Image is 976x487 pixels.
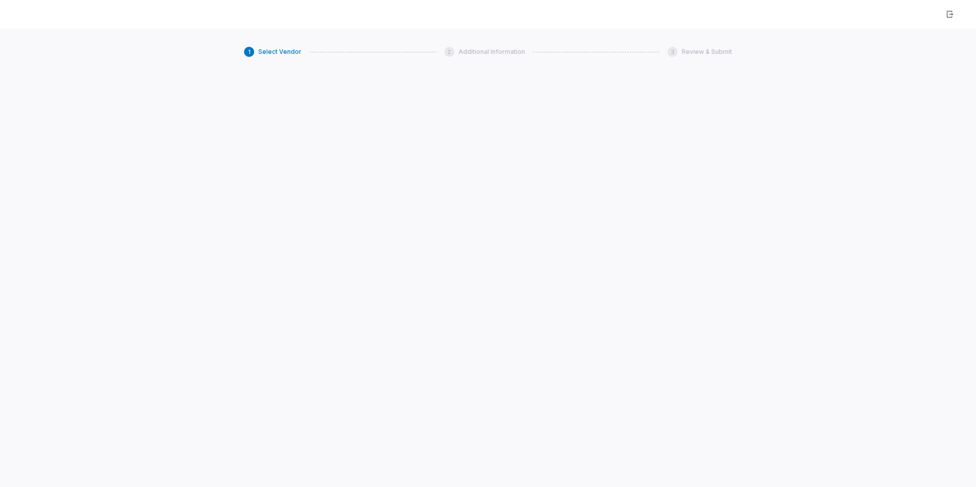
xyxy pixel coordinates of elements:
[682,48,732,56] span: Review & Submit
[258,48,301,56] span: Select Vendor
[244,47,254,57] div: 1
[444,47,454,57] div: 2
[667,47,678,57] div: 3
[459,48,525,56] span: Additional Information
